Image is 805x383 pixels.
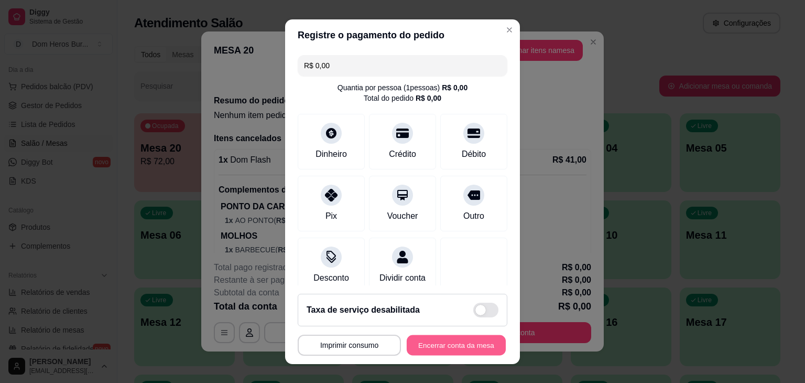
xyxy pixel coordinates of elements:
[387,210,418,222] div: Voucher
[325,210,337,222] div: Pix
[338,82,467,93] div: Quantia por pessoa ( 1 pessoas)
[501,22,518,38] button: Close
[389,148,416,161] div: Crédito
[285,19,520,51] header: Registre o pagamento do pedido
[462,148,486,161] div: Débito
[316,148,347,161] div: Dinheiro
[416,93,441,103] div: R$ 0,00
[307,304,420,316] h2: Taxa de serviço desabilitada
[313,272,349,284] div: Desconto
[304,55,501,76] input: Ex.: hambúrguer de cordeiro
[442,82,467,93] div: R$ 0,00
[379,272,426,284] div: Dividir conta
[364,93,441,103] div: Total do pedido
[298,335,401,356] button: Imprimir consumo
[463,210,484,222] div: Outro
[407,335,506,355] button: Encerrar conta da mesa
